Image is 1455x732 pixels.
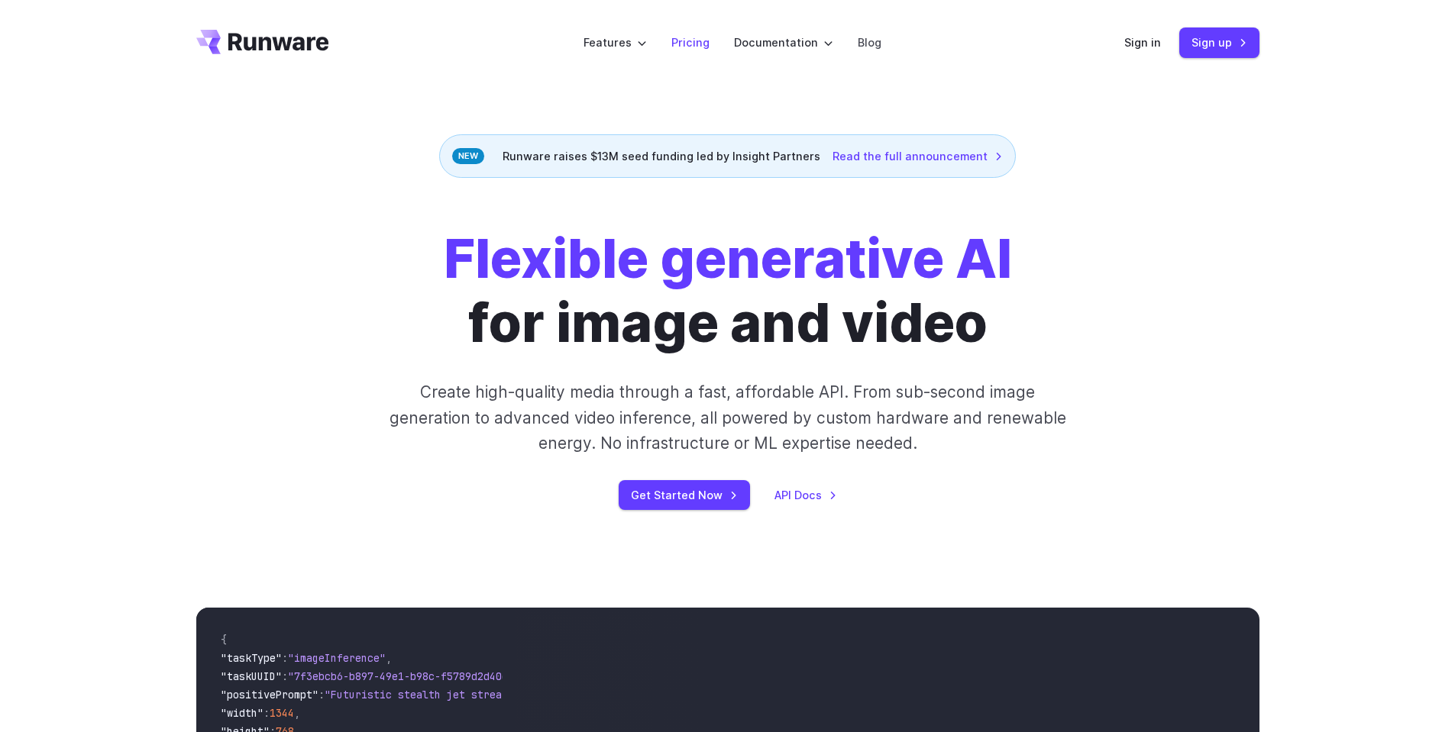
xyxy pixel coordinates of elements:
[196,30,329,54] a: Go to /
[1124,34,1161,51] a: Sign in
[221,669,282,683] span: "taskUUID"
[734,34,833,51] label: Documentation
[264,706,270,720] span: :
[833,147,1003,165] a: Read the full announcement
[288,651,386,665] span: "imageInference"
[282,651,288,665] span: :
[387,379,1068,456] p: Create high-quality media through a fast, affordable API. From sub-second image generation to adv...
[444,227,1012,355] h1: for image and video
[318,688,325,701] span: :
[439,134,1016,178] div: Runware raises $13M seed funding led by Insight Partners
[221,688,318,701] span: "positivePrompt"
[325,688,881,701] span: "Futuristic stealth jet streaking through a neon-lit cityscape with glowing purple exhaust"
[584,34,647,51] label: Features
[444,226,1012,291] strong: Flexible generative AI
[221,651,282,665] span: "taskType"
[294,706,300,720] span: ,
[1179,27,1259,57] a: Sign up
[270,706,294,720] span: 1344
[282,669,288,683] span: :
[221,706,264,720] span: "width"
[619,480,750,510] a: Get Started Now
[774,486,837,504] a: API Docs
[288,669,520,683] span: "7f3ebcb6-b897-49e1-b98c-f5789d2d40d7"
[386,651,392,665] span: ,
[671,34,710,51] a: Pricing
[221,633,227,647] span: {
[858,34,881,51] a: Blog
